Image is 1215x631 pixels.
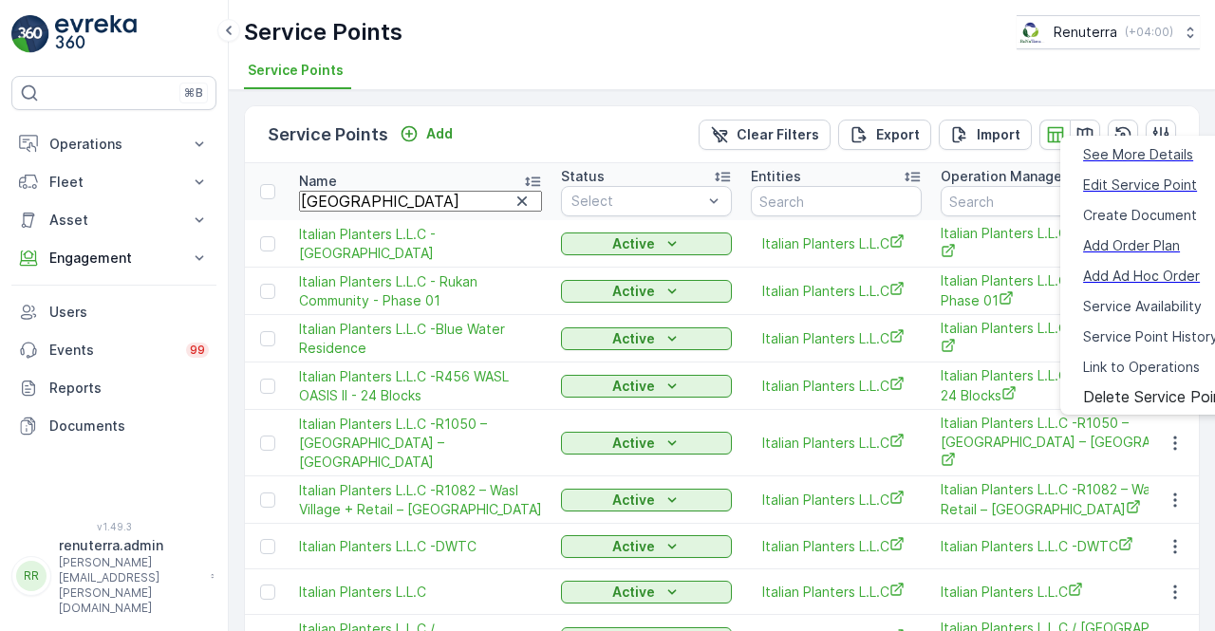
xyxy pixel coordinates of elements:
[299,367,542,405] a: Italian Planters L.L.C -R456 WASL OASIS II - 24 Blocks
[762,582,910,602] a: Italian Planters L.L.C
[561,375,732,398] button: Active
[260,539,275,554] div: Toggle Row Selected
[299,415,542,472] span: Italian Planters L.L.C -R1050 – [GEOGRAPHIC_DATA] – [GEOGRAPHIC_DATA]
[299,537,542,556] a: Italian Planters L.L.C -DWTC
[762,536,910,556] a: Italian Planters L.L.C
[1017,15,1200,49] button: Renuterra(+04:00)
[561,232,732,255] button: Active
[612,491,655,510] p: Active
[561,327,732,350] button: Active
[11,125,216,163] button: Operations
[751,186,922,216] input: Search
[612,234,655,253] p: Active
[299,191,542,212] input: Search
[1083,297,1202,316] span: Service Availability
[762,433,910,453] a: Italian Planters L.L.C
[299,225,542,263] span: Italian Planters L.L.C - [GEOGRAPHIC_DATA]
[561,280,732,303] button: Active
[762,281,910,301] a: Italian Planters L.L.C
[49,211,178,230] p: Asset
[1083,176,1197,195] a: Edit Service Point
[11,15,49,53] img: logo
[1017,22,1046,43] img: Screenshot_2024-07-26_at_13.33.01.png
[1083,267,1200,286] a: Add Ad Hoc Order
[190,343,205,358] p: 99
[299,272,542,310] a: Italian Planters L.L.C - Rukan Community - Phase 01
[11,163,216,201] button: Fleet
[55,15,137,53] img: logo_light-DOdMpM7g.png
[260,436,275,451] div: Toggle Row Selected
[59,555,201,616] p: [PERSON_NAME][EMAIL_ADDRESS][PERSON_NAME][DOMAIN_NAME]
[876,125,920,144] p: Export
[59,536,201,555] p: renuterra.admin
[49,341,175,360] p: Events
[561,535,732,558] button: Active
[612,377,655,396] p: Active
[11,201,216,239] button: Asset
[762,233,910,253] a: Italian Planters L.L.C
[762,376,910,396] a: Italian Planters L.L.C
[561,489,732,511] button: Active
[260,492,275,508] div: Toggle Row Selected
[248,61,344,80] span: Service Points
[1083,206,1197,225] span: Create Document
[11,536,216,616] button: RRrenuterra.admin[PERSON_NAME][EMAIL_ADDRESS][PERSON_NAME][DOMAIN_NAME]
[11,521,216,532] span: v 1.49.3
[260,284,275,299] div: Toggle Row Selected
[11,239,216,277] button: Engagement
[392,122,460,145] button: Add
[939,120,1032,150] button: Import
[49,173,178,192] p: Fleet
[699,120,831,150] button: Clear Filters
[299,415,542,472] a: Italian Planters L.L.C -R1050 – Wasl Green Park – Ras Al Khor
[299,172,337,191] p: Name
[49,417,209,436] p: Documents
[16,561,47,591] div: RR
[299,320,542,358] a: Italian Planters L.L.C -Blue Water Residence
[11,293,216,331] a: Users
[977,125,1020,144] p: Import
[49,379,209,398] p: Reports
[941,167,1187,186] p: Operation Management Service Point
[1083,145,1193,164] a: See More Details
[11,331,216,369] a: Events99
[184,85,203,101] p: ⌘B
[737,125,819,144] p: Clear Filters
[299,481,542,519] span: Italian Planters L.L.C -R1082 – Wasl Village + Retail – [GEOGRAPHIC_DATA]
[762,490,910,510] a: Italian Planters L.L.C
[299,225,542,263] a: Italian Planters L.L.C - Dubai Production City
[49,249,178,268] p: Engagement
[49,135,178,154] p: Operations
[838,120,931,150] button: Export
[612,434,655,453] p: Active
[260,379,275,394] div: Toggle Row Selected
[11,407,216,445] a: Documents
[260,331,275,346] div: Toggle Row Selected
[612,537,655,556] p: Active
[561,167,605,186] p: Status
[612,329,655,348] p: Active
[1054,23,1117,42] p: Renuterra
[612,583,655,602] p: Active
[1083,236,1180,255] a: Add Order Plan
[268,121,388,148] p: Service Points
[762,328,910,348] a: Italian Planters L.L.C
[561,432,732,455] button: Active
[299,583,542,602] a: Italian Planters L.L.C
